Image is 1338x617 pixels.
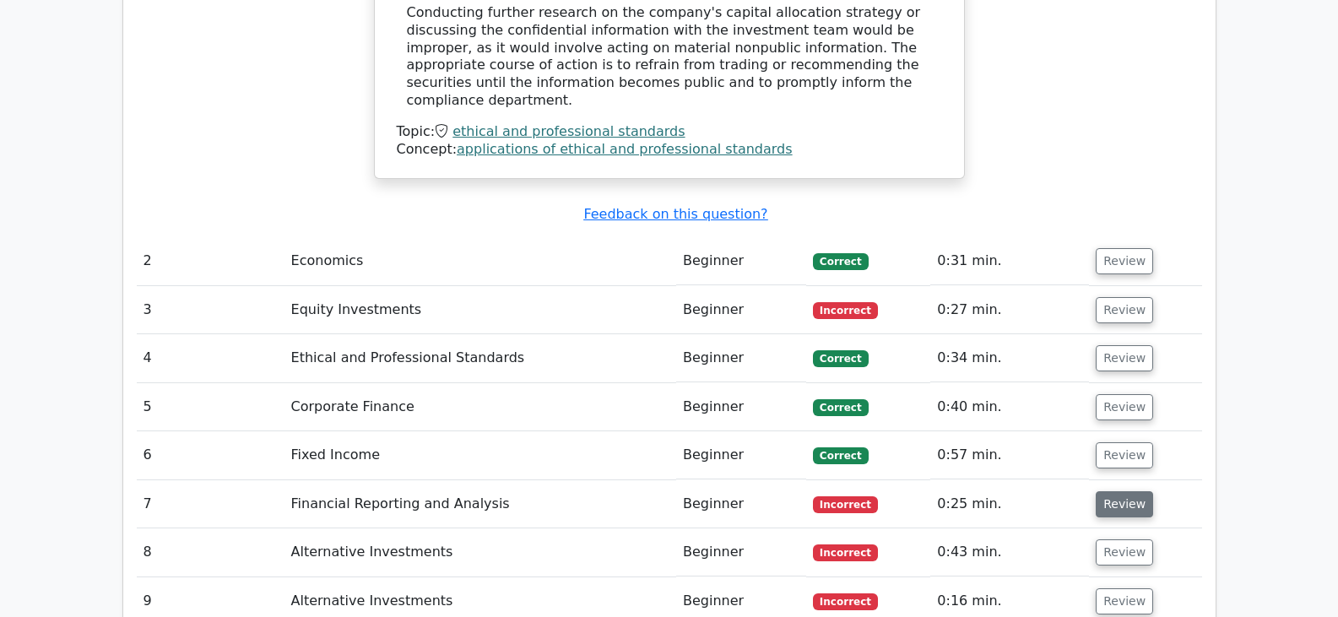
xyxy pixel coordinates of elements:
[1096,539,1153,566] button: Review
[930,286,1089,334] td: 0:27 min.
[813,544,878,561] span: Incorrect
[676,334,806,382] td: Beginner
[930,334,1089,382] td: 0:34 min.
[676,431,806,479] td: Beginner
[1096,345,1153,371] button: Review
[813,253,868,270] span: Correct
[1096,297,1153,323] button: Review
[813,399,868,416] span: Correct
[1096,442,1153,468] button: Review
[930,383,1089,431] td: 0:40 min.
[457,141,793,157] a: applications of ethical and professional standards
[813,593,878,610] span: Incorrect
[284,480,676,528] td: Financial Reporting and Analysis
[813,447,868,464] span: Correct
[930,528,1089,576] td: 0:43 min.
[284,334,676,382] td: Ethical and Professional Standards
[284,431,676,479] td: Fixed Income
[137,383,284,431] td: 5
[813,302,878,319] span: Incorrect
[452,123,685,139] a: ethical and professional standards
[284,528,676,576] td: Alternative Investments
[676,383,806,431] td: Beginner
[137,480,284,528] td: 7
[676,528,806,576] td: Beginner
[137,237,284,285] td: 2
[137,431,284,479] td: 6
[930,431,1089,479] td: 0:57 min.
[284,237,676,285] td: Economics
[930,480,1089,528] td: 0:25 min.
[1096,491,1153,517] button: Review
[1096,248,1153,274] button: Review
[676,237,806,285] td: Beginner
[930,237,1089,285] td: 0:31 min.
[397,123,942,141] div: Topic:
[397,141,942,159] div: Concept:
[137,334,284,382] td: 4
[137,528,284,576] td: 8
[137,286,284,334] td: 3
[284,286,676,334] td: Equity Investments
[813,496,878,513] span: Incorrect
[1096,588,1153,614] button: Review
[676,480,806,528] td: Beginner
[1096,394,1153,420] button: Review
[676,286,806,334] td: Beginner
[284,383,676,431] td: Corporate Finance
[813,350,868,367] span: Correct
[583,206,767,222] a: Feedback on this question?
